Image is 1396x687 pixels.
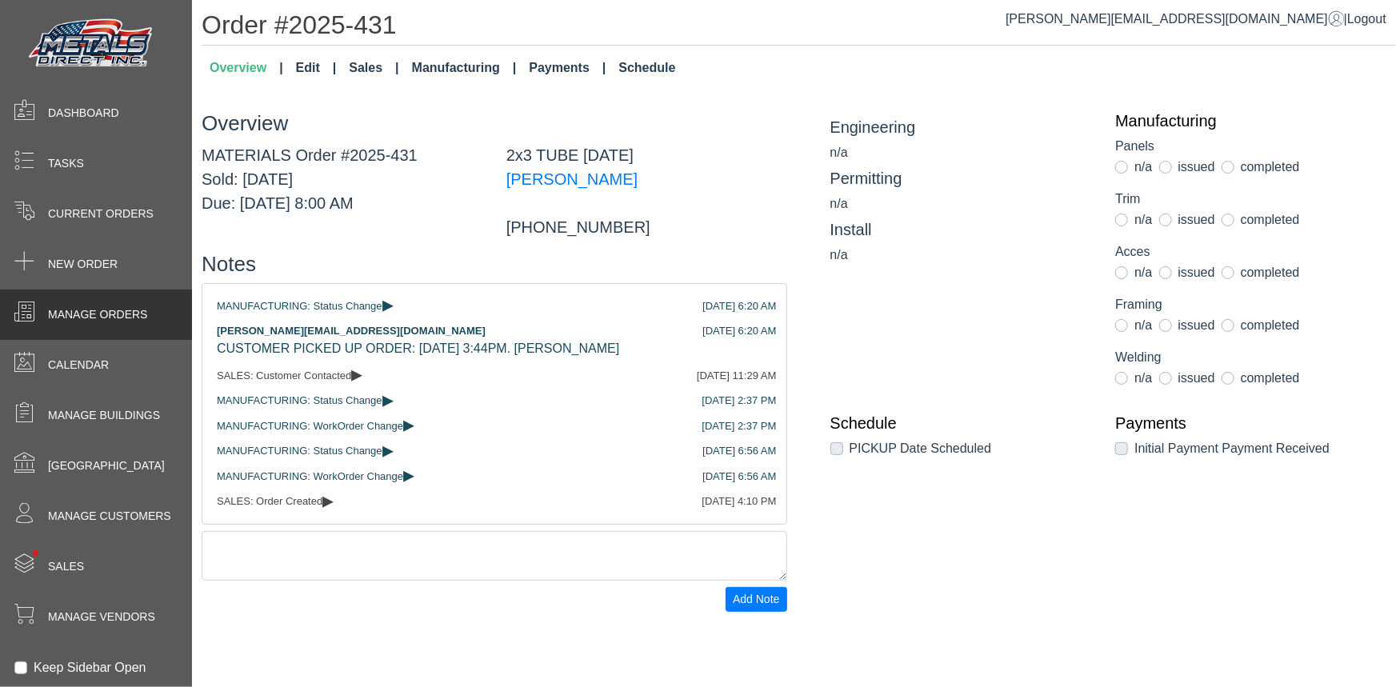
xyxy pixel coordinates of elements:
[217,298,772,314] div: MANUFACTURING: Status Change
[203,52,290,84] a: Overview
[48,457,165,474] span: [GEOGRAPHIC_DATA]
[382,299,394,310] span: ▸
[830,194,1092,214] div: n/a
[217,493,772,509] div: SALES: Order Created
[351,369,362,379] span: ▸
[217,469,772,485] div: MANUFACTURING: WorkOrder Change
[1347,12,1386,26] span: Logout
[48,155,84,172] span: Tasks
[190,143,494,239] div: MATERIALS Order #2025-431 Sold: [DATE] Due: [DATE] 8:00 AM
[830,169,1092,188] h5: Permitting
[830,143,1092,162] div: n/a
[406,52,523,84] a: Manufacturing
[1115,111,1377,130] a: Manufacturing
[1006,10,1386,29] div: |
[522,52,612,84] a: Payments
[48,105,119,122] span: Dashboard
[217,393,772,409] div: MANUFACTURING: Status Change
[1115,413,1377,433] a: Payments
[702,493,777,509] div: [DATE] 4:10 PM
[733,593,779,605] span: Add Note
[290,52,343,84] a: Edit
[217,418,772,434] div: MANUFACTURING: WorkOrder Change
[382,445,394,455] span: ▸
[202,252,787,277] h3: Notes
[202,10,1396,46] h1: Order #2025-431
[217,443,772,459] div: MANUFACTURING: Status Change
[217,325,486,337] span: [PERSON_NAME][EMAIL_ADDRESS][DOMAIN_NAME]
[830,220,1092,239] h5: Install
[612,52,682,84] a: Schedule
[48,407,160,424] span: Manage Buildings
[830,246,1092,265] div: n/a
[48,357,109,373] span: Calendar
[34,658,146,677] label: Keep Sidebar Open
[48,609,155,625] span: Manage Vendors
[322,495,334,505] span: ▸
[702,443,776,459] div: [DATE] 6:56 AM
[403,419,414,429] span: ▸
[24,14,160,74] img: Metals Direct Inc Logo
[830,118,1092,137] h5: Engineering
[702,469,776,485] div: [DATE] 6:56 AM
[15,527,56,579] span: •
[217,368,772,384] div: SALES: Customer Contacted
[1134,439,1330,458] label: Initial Payment Payment Received
[702,323,776,339] div: [DATE] 6:20 AM
[342,52,405,84] a: Sales
[494,143,799,239] div: 2x3 TUBE [DATE] [PHONE_NUMBER]
[48,306,147,323] span: Manage Orders
[382,394,394,405] span: ▸
[48,558,84,575] span: Sales
[702,393,777,409] div: [DATE] 2:37 PM
[403,469,414,480] span: ▸
[702,418,777,434] div: [DATE] 2:37 PM
[1006,12,1344,26] a: [PERSON_NAME][EMAIL_ADDRESS][DOMAIN_NAME]
[48,508,171,525] span: Manage Customers
[726,587,786,612] button: Add Note
[217,339,772,358] div: CUSTOMER PICKED UP ORDER: [DATE] 3:44PM. [PERSON_NAME]
[830,413,1092,433] a: Schedule
[202,111,787,136] h3: Overview
[850,439,992,458] label: PICKUP Date Scheduled
[48,206,154,222] span: Current Orders
[702,298,776,314] div: [DATE] 6:20 AM
[48,256,118,273] span: New Order
[506,170,638,188] a: [PERSON_NAME]
[697,368,776,384] div: [DATE] 11:29 AM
